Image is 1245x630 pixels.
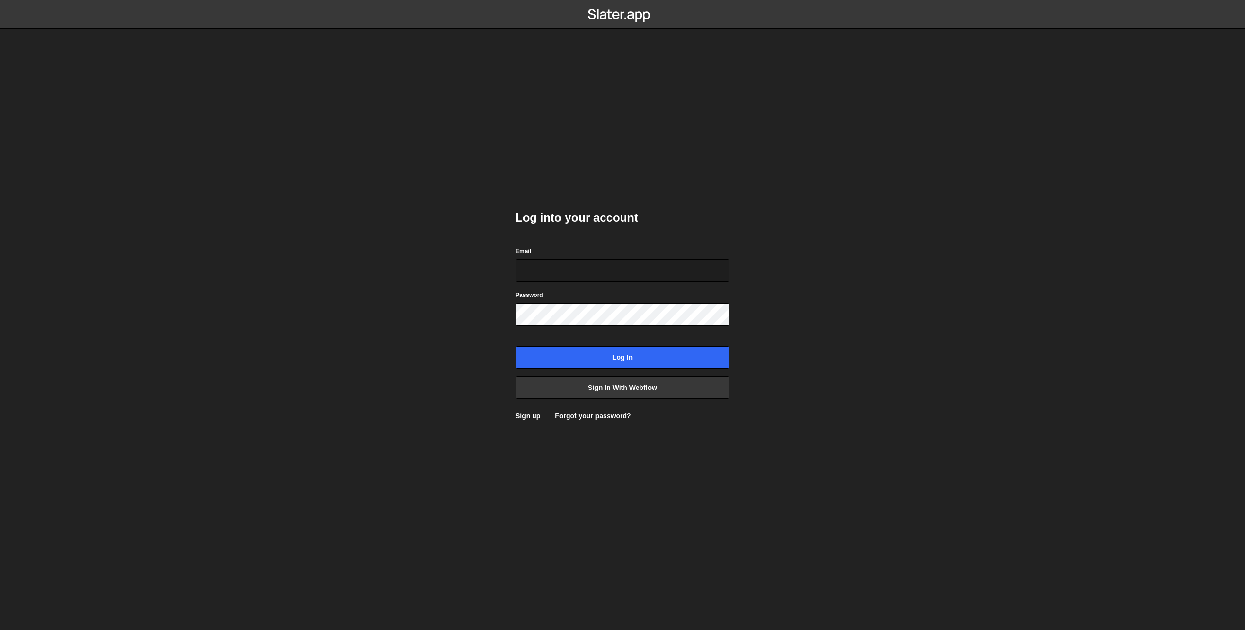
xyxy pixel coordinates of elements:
[516,246,531,256] label: Email
[516,412,540,420] a: Sign up
[516,290,543,300] label: Password
[516,376,729,399] a: Sign in with Webflow
[516,210,729,225] h2: Log into your account
[516,346,729,369] input: Log in
[555,412,631,420] a: Forgot your password?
